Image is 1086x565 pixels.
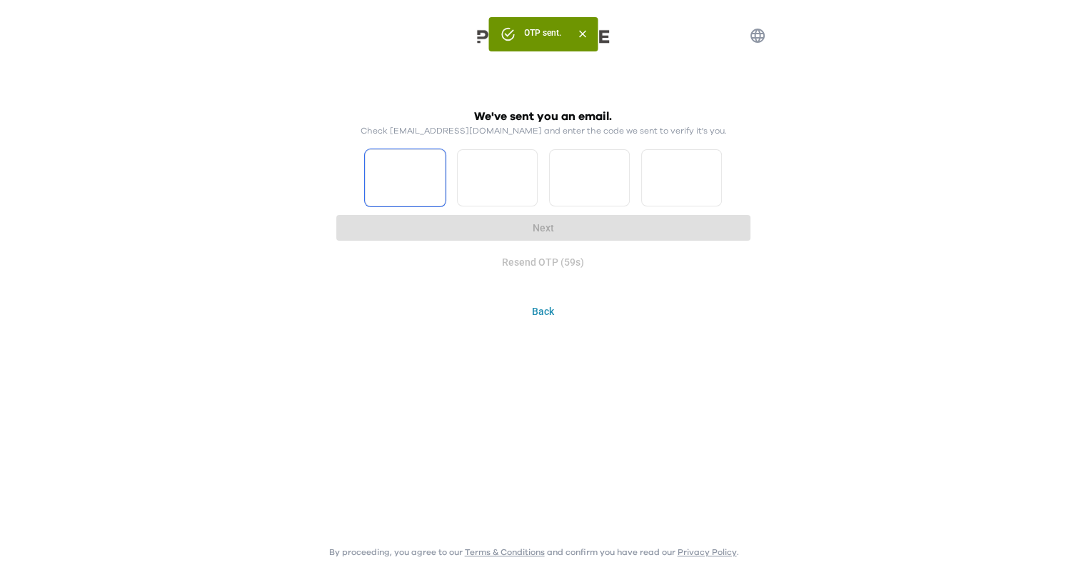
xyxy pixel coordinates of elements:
[329,299,758,325] button: Back
[457,149,538,206] input: Please enter OTP character 2
[524,21,561,47] div: OTP sent.
[474,108,612,125] h2: We've sent you an email.
[365,149,446,206] input: Please enter OTP character 1
[361,125,726,136] p: Check [EMAIL_ADDRESS][DOMAIN_NAME] and enter the code we sent to verify it's you.
[465,548,545,556] a: Terms & Conditions
[472,29,615,44] img: Preface Logo
[641,149,722,206] input: Please enter OTP character 4
[678,548,737,556] a: Privacy Policy
[573,24,592,44] button: Close
[549,149,630,206] input: Please enter OTP character 3
[329,546,739,558] p: By proceeding, you agree to our and confirm you have read our .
